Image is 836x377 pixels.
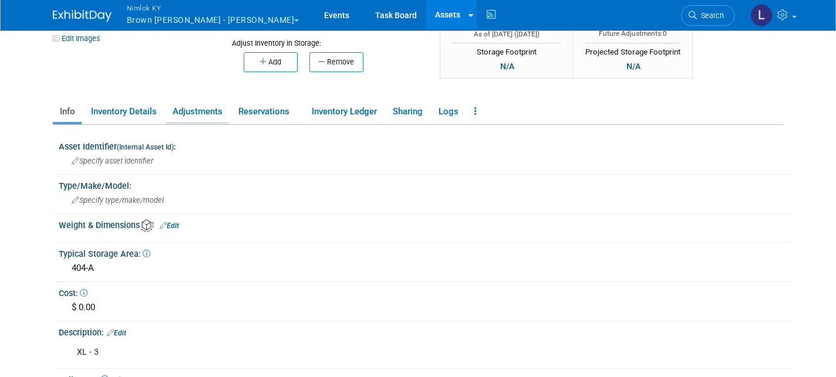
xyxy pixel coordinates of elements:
[432,101,465,122] a: Logs
[59,216,793,232] div: Weight & Dimensions
[305,101,383,122] a: Inventory Ledger
[72,157,153,165] span: Specify asset identifier
[53,31,105,46] a: Edit Images
[53,10,112,22] img: ExhibitDay
[497,60,518,73] div: N/A
[166,101,229,122] a: Adjustments
[452,43,561,58] div: Storage Footprint
[59,177,793,192] div: Type/Make/Model:
[84,101,163,122] a: Inventory Details
[244,52,298,72] button: Add
[517,30,537,38] span: [DATE]
[160,222,179,230] a: Edit
[750,4,773,26] img: Luc Schaefer
[59,138,793,152] div: Asset Identifier :
[68,259,784,277] div: 404-A
[386,101,429,122] a: Sharing
[59,324,793,339] div: Description:
[69,341,652,364] div: XL - 3
[585,29,680,39] div: Future Adjustments:
[681,5,735,26] a: Search
[309,52,363,72] button: Remove
[59,284,793,299] div: Cost:
[697,11,724,20] span: Search
[663,29,667,38] span: 0
[72,196,164,205] span: Specify type/make/model
[141,219,154,232] img: Asset Weight and Dimensions
[107,329,126,337] a: Edit
[585,43,680,58] div: Projected Storage Footprint
[59,249,150,259] span: Typical Storage Area:
[232,29,422,49] div: Adjust Inventory in Storage:
[127,2,299,14] span: Nimlok KY
[117,143,174,151] small: (Internal Asset Id)
[452,29,561,39] div: As of [DATE] ( )
[68,298,784,317] div: $ 0.00
[623,60,644,73] div: N/A
[231,101,302,122] a: Reservations
[53,101,82,122] a: Info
